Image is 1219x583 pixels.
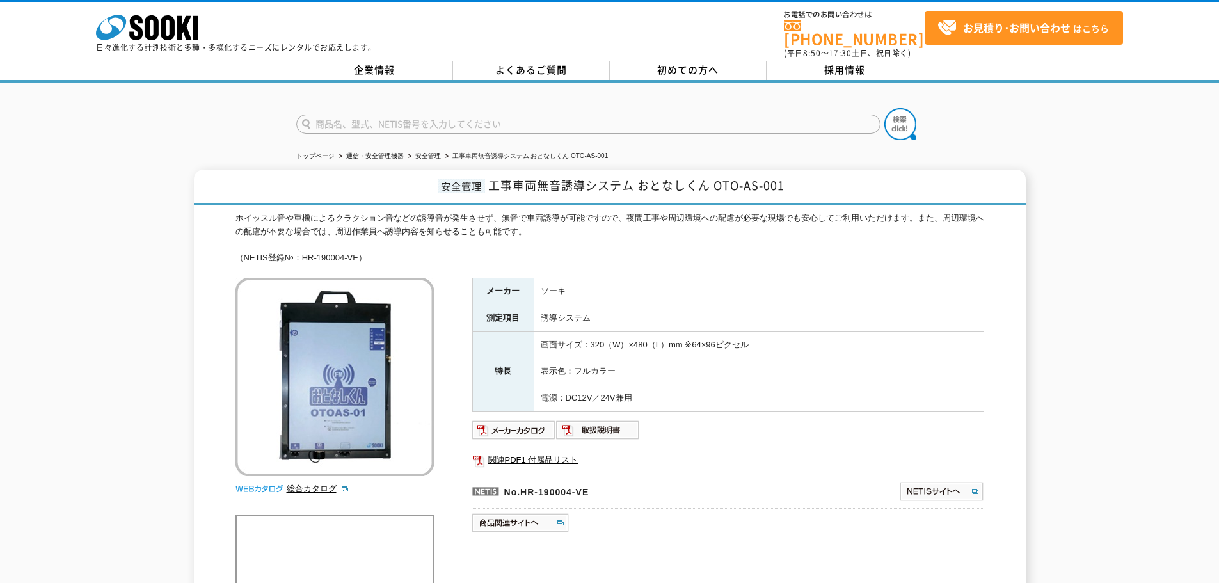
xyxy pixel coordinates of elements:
a: トップページ [296,152,335,159]
div: ホイッスル音や重機によるクラクション音などの誘導音が発生させず、無音で車両誘導が可能ですので、夜間工事や周辺環境への配慮が必要な現場でも安心してご利用いただけます。また、周辺環境への配慮が不要な... [235,212,984,265]
a: 取扱説明書 [556,428,640,438]
img: btn_search.png [884,108,916,140]
span: 8:50 [803,47,821,59]
a: 総合カタログ [287,484,349,493]
a: 関連PDF1 付属品リスト [472,452,984,468]
img: NETISサイトへ [899,481,984,502]
a: 初めての方へ [610,61,767,80]
a: メーカーカタログ [472,428,556,438]
th: 特長 [472,331,534,411]
a: お見積り･お問い合わせはこちら [925,11,1123,45]
td: 画面サイズ：320（W）×480（L）mm ※64×96ピクセル 表示色：フルカラー 電源：DC12V／24V兼用 [534,331,984,411]
span: 初めての方へ [657,63,719,77]
li: 工事車両無音誘導システム おとなしくん OTO-AS-001 [443,150,609,163]
a: 安全管理 [415,152,441,159]
span: 安全管理 [438,179,485,193]
img: 取扱説明書 [556,420,640,440]
span: 工事車両無音誘導システム おとなしくん OTO-AS-001 [488,177,785,194]
td: ソーキ [534,278,984,305]
th: メーカー [472,278,534,305]
img: 工事車両無音誘導システム おとなしくん OTO-AS-001 [235,278,434,476]
span: お電話でのお問い合わせは [784,11,925,19]
a: 企業情報 [296,61,453,80]
input: 商品名、型式、NETIS番号を入力してください [296,115,880,134]
img: webカタログ [235,483,283,495]
a: よくあるご質問 [453,61,610,80]
span: 17:30 [829,47,852,59]
a: 採用情報 [767,61,923,80]
td: 誘導システム [534,305,984,331]
img: 商品関連サイトへ [472,513,570,533]
img: メーカーカタログ [472,420,556,440]
strong: お見積り･お問い合わせ [963,20,1071,35]
p: 日々進化する計測技術と多種・多様化するニーズにレンタルでお応えします。 [96,44,376,51]
span: はこちら [937,19,1109,38]
span: (平日 ～ 土日、祝日除く) [784,47,911,59]
a: [PHONE_NUMBER] [784,20,925,46]
a: 通信・安全管理機器 [346,152,404,159]
p: No.HR-190004-VE [472,475,776,506]
th: 測定項目 [472,305,534,331]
